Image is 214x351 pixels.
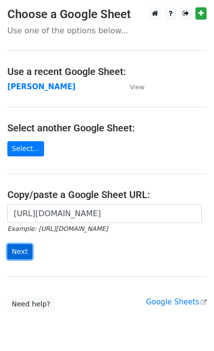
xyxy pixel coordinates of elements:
h4: Use a recent Google Sheet: [7,66,207,77]
small: Example: [URL][DOMAIN_NAME] [7,225,108,232]
h3: Choose a Google Sheet [7,7,207,22]
a: Select... [7,141,44,156]
p: Use one of the options below... [7,25,207,36]
input: Paste your Google Sheet URL here [7,204,202,223]
input: Next [7,244,32,259]
h4: Select another Google Sheet: [7,122,207,134]
a: [PERSON_NAME] [7,82,75,91]
a: View [120,82,144,91]
small: View [130,83,144,91]
a: Need help? [7,297,55,312]
iframe: Chat Widget [165,304,214,351]
h4: Copy/paste a Google Sheet URL: [7,189,207,201]
a: Google Sheets [146,298,207,306]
